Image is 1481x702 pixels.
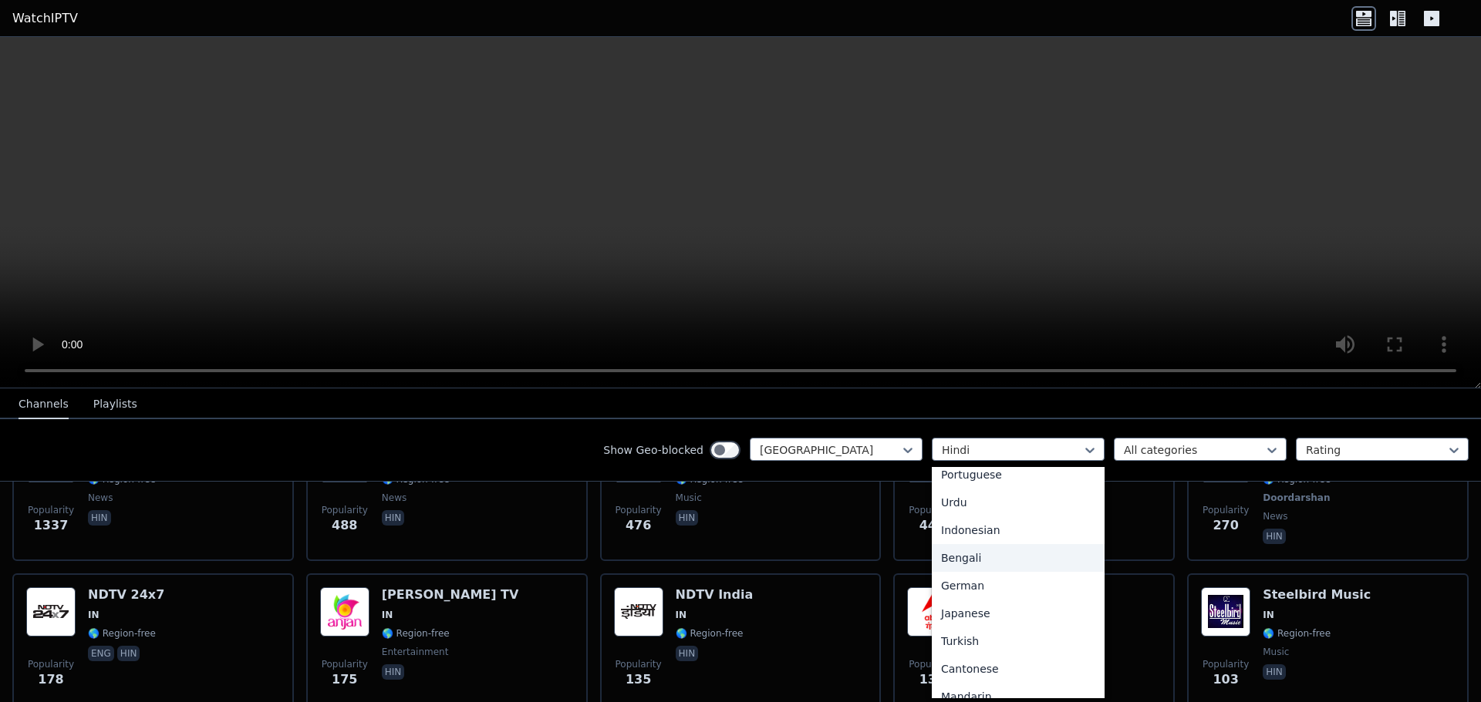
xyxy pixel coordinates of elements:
[1213,670,1238,689] span: 103
[382,609,393,621] span: IN
[1263,529,1286,544] p: hin
[1263,587,1371,603] h6: Steelbird Music
[332,516,357,535] span: 488
[676,492,702,504] span: music
[382,664,405,680] p: hin
[932,600,1105,627] div: Japanese
[19,390,69,419] button: Channels
[932,572,1105,600] div: German
[88,627,156,640] span: 🌎 Region-free
[28,658,74,670] span: Popularity
[320,587,369,637] img: Anjan TV
[93,390,137,419] button: Playlists
[919,516,945,535] span: 447
[1263,664,1286,680] p: hin
[676,646,699,661] p: hin
[603,442,703,458] label: Show Geo-blocked
[676,609,687,621] span: IN
[626,670,651,689] span: 135
[322,658,368,670] span: Popularity
[322,504,368,516] span: Popularity
[676,587,754,603] h6: NDTV India
[38,670,63,689] span: 178
[1263,627,1331,640] span: 🌎 Region-free
[1263,646,1289,658] span: music
[88,492,113,504] span: news
[616,658,662,670] span: Popularity
[26,587,76,637] img: NDTV 24x7
[626,516,651,535] span: 476
[382,646,449,658] span: entertainment
[1201,587,1250,637] img: Steelbird Music
[88,510,111,526] p: hin
[909,504,955,516] span: Popularity
[382,510,405,526] p: hin
[932,489,1105,516] div: Urdu
[907,587,956,637] img: ABP Ganga
[616,504,662,516] span: Popularity
[1263,510,1287,522] span: news
[676,510,699,526] p: hin
[382,492,407,504] span: news
[1203,658,1249,670] span: Popularity
[909,658,955,670] span: Popularity
[932,516,1105,544] div: Indonesian
[117,646,140,661] p: hin
[88,609,100,621] span: IN
[88,587,164,603] h6: NDTV 24x7
[88,646,114,661] p: eng
[332,670,357,689] span: 175
[12,9,78,28] a: WatchIPTV
[1203,504,1249,516] span: Popularity
[1213,516,1238,535] span: 270
[614,587,663,637] img: NDTV India
[382,627,450,640] span: 🌎 Region-free
[1263,609,1274,621] span: IN
[34,516,69,535] span: 1337
[676,627,744,640] span: 🌎 Region-free
[382,587,519,603] h6: [PERSON_NAME] TV
[932,461,1105,489] div: Portuguese
[28,504,74,516] span: Popularity
[919,670,945,689] span: 134
[932,544,1105,572] div: Bengali
[932,627,1105,655] div: Turkish
[1263,492,1330,504] span: Doordarshan
[932,655,1105,683] div: Cantonese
